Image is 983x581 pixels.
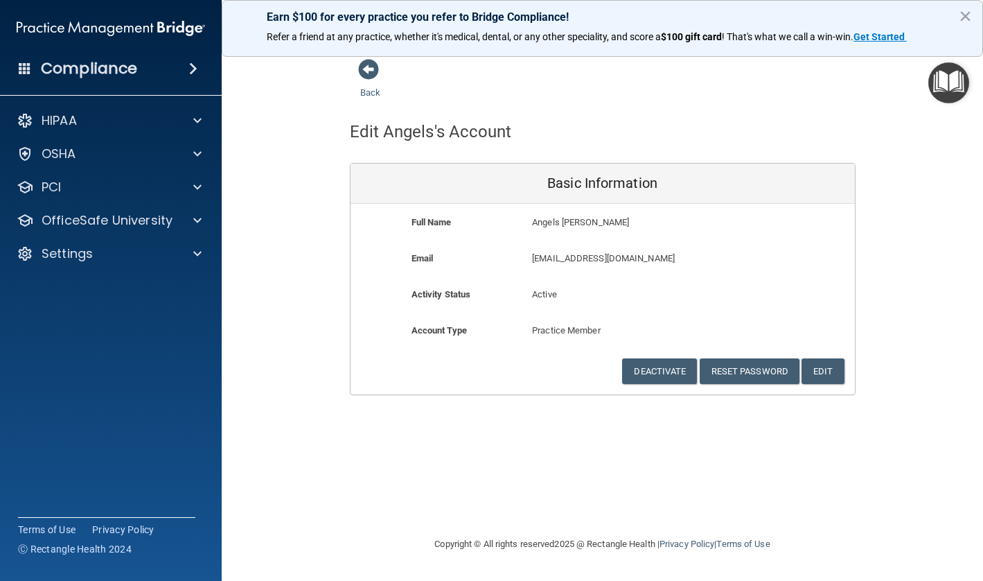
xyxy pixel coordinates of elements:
p: HIPAA [42,112,77,129]
b: Full Name [411,217,452,227]
b: Activity Status [411,289,471,300]
button: Edit [802,358,844,384]
p: Active [532,286,673,303]
a: Privacy Policy [92,523,154,537]
button: Close [959,5,972,27]
strong: Get Started [853,31,905,42]
a: Settings [17,245,202,262]
p: OfficeSafe University [42,212,172,229]
a: Terms of Use [18,523,76,537]
b: Account Type [411,325,467,336]
img: PMB logo [17,15,205,42]
button: Deactivate [622,358,697,384]
div: Basic Information [351,164,855,204]
a: Back [360,71,380,98]
a: Privacy Policy [659,539,714,549]
p: OSHA [42,146,76,162]
p: PCI [42,179,61,196]
span: Ⓒ Rectangle Health 2024 [18,542,132,556]
strong: $100 gift card [661,31,722,42]
p: Settings [42,245,93,262]
a: Get Started [853,31,907,42]
a: Terms of Use [716,539,770,549]
p: Earn $100 for every practice you refer to Bridge Compliance! [267,10,938,24]
h4: Compliance [41,59,137,78]
b: Email [411,253,434,263]
div: Copyright © All rights reserved 2025 @ Rectangle Health | | [350,522,856,566]
p: Angels [PERSON_NAME] [532,214,753,231]
button: Reset Password [700,358,799,384]
span: ! That's what we call a win-win. [722,31,853,42]
h4: Edit Angels's Account [350,123,512,141]
span: Refer a friend at any practice, whether it's medical, dental, or any other speciality, and score a [267,31,661,42]
a: HIPAA [17,112,202,129]
button: Open Resource Center [928,62,969,103]
p: Practice Member [532,322,673,339]
a: PCI [17,179,202,196]
a: OfficeSafe University [17,212,202,229]
p: [EMAIL_ADDRESS][DOMAIN_NAME] [532,250,753,267]
a: OSHA [17,146,202,162]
